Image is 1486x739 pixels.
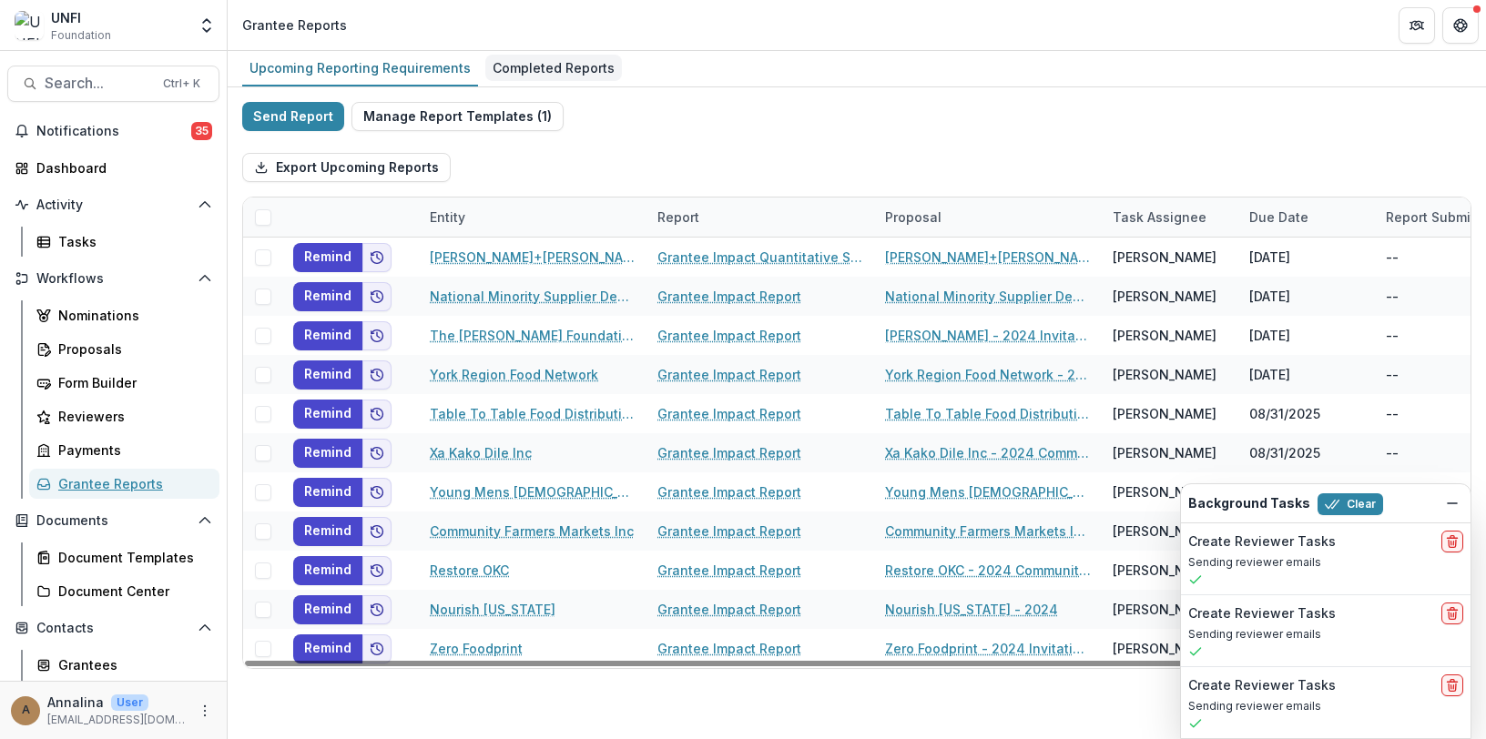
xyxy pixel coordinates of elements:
div: Upcoming Reporting Requirements [242,55,478,81]
div: UNFI [51,8,111,27]
div: Grantee Reports [242,15,347,35]
div: Report [646,208,710,227]
div: Proposal [874,208,952,227]
button: Clear [1318,493,1383,515]
img: UNFI [15,11,44,40]
div: -- [1386,326,1399,345]
span: Contacts [36,621,190,636]
span: Notifications [36,124,191,139]
a: National Minority Supplier Development Council Inc - 2024 Invitation Only Grant [885,287,1091,306]
a: Document Center [29,576,219,606]
div: Proposal [874,197,1102,237]
a: Grantee Impact Report [657,482,801,501]
button: More [194,700,216,722]
p: User [111,694,148,711]
div: Grantee Reports [58,474,205,493]
span: Search... [45,75,152,92]
p: Annalina [47,693,104,712]
span: Documents [36,513,190,529]
button: Add to friends [362,478,392,507]
button: Manage Report Templates (1) [351,102,564,131]
a: Table To Table Food Distribution Network - 2024 Community Grant [885,404,1091,423]
span: Workflows [36,271,190,287]
div: [DATE] [1238,277,1375,316]
button: Add to friends [362,634,392,663]
a: Grantee Impact Quantitative Survey [657,248,863,267]
div: Report [646,197,874,237]
a: Zero Foodprint - 2024 Invitation Only Grant [885,639,1091,658]
div: Annalina [22,704,30,716]
div: Task Assignee [1102,197,1238,237]
a: Grantees [29,650,219,680]
button: Add to friends [362,595,392,624]
div: -- [1386,482,1399,501]
button: Send Report [242,102,344,131]
div: [PERSON_NAME] [1113,561,1216,580]
div: Dashboard [36,158,205,177]
div: [PERSON_NAME] [1113,365,1216,384]
a: Reviewers [29,401,219,431]
a: Xa Kako Dile Inc [430,443,532,462]
a: Nourish [US_STATE] [430,600,555,619]
div: Grantees [58,655,205,674]
button: Add to friends [362,517,392,546]
a: Grantee Reports [29,469,219,499]
a: Grantee Impact Report [657,404,801,423]
a: Grantee Impact Report [657,326,801,345]
div: 08/31/2025 [1238,472,1375,511]
button: Add to friends [362,439,392,468]
div: Due Date [1238,208,1319,227]
h2: Create Reviewer Tasks [1188,678,1336,693]
button: Export Upcoming Reports [242,153,451,182]
div: -- [1386,365,1399,384]
button: Partners [1399,7,1435,44]
span: 35 [191,122,212,140]
a: Young Mens [DEMOGRAPHIC_DATA] Association Southcoast Incorporated - 2024 Community Grant [885,482,1091,501]
button: Remind [293,400,362,429]
button: Open Contacts [7,613,219,643]
a: York Region Food Network [430,365,598,384]
a: Tasks [29,227,219,257]
div: 08/31/2025 [1238,433,1375,472]
button: Remind [293,282,362,311]
a: Grantee Impact Report [657,561,801,580]
div: Proposals [58,339,205,359]
button: Remind [293,634,362,663]
div: Due Date [1238,197,1375,237]
a: Table To Table Food Distribution Network [430,404,636,423]
a: [PERSON_NAME] - 2024 Invitation Only Grant [885,326,1091,345]
a: Grantee Impact Report [657,365,801,384]
h2: Create Reviewer Tasks [1188,606,1336,622]
a: Young Mens [DEMOGRAPHIC_DATA] Association Southcoast Incorporated [430,482,636,501]
button: Notifications35 [7,116,219,146]
a: Form Builder [29,368,219,398]
div: Payments [58,440,205,460]
div: Task Assignee [1102,208,1217,227]
a: Restore OKC - 2024 Community Grant [885,561,1091,580]
p: Sending reviewer emails [1188,626,1463,643]
button: Remind [293,556,362,585]
div: [PERSON_NAME] [1113,326,1216,345]
div: [PERSON_NAME] [1113,482,1216,501]
div: [DATE] [1238,316,1375,355]
div: [DATE] [1238,355,1375,394]
button: Add to friends [362,321,392,350]
div: Reviewers [58,407,205,426]
a: Grantee Impact Report [657,443,801,462]
div: [DATE] [1238,238,1375,277]
div: Nominations [58,306,205,325]
button: Remind [293,439,362,468]
button: Search... [7,66,219,102]
a: Upcoming Reporting Requirements [242,51,478,86]
p: Sending reviewer emails [1188,698,1463,714]
button: Add to friends [362,282,392,311]
a: Community Farmers Markets Inc - 2024 Community Grant [885,521,1091,541]
button: Add to friends [362,400,392,429]
button: Remind [293,595,362,624]
div: Completed Reports [485,55,622,81]
button: Remind [293,478,362,507]
a: Payments [29,435,219,465]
